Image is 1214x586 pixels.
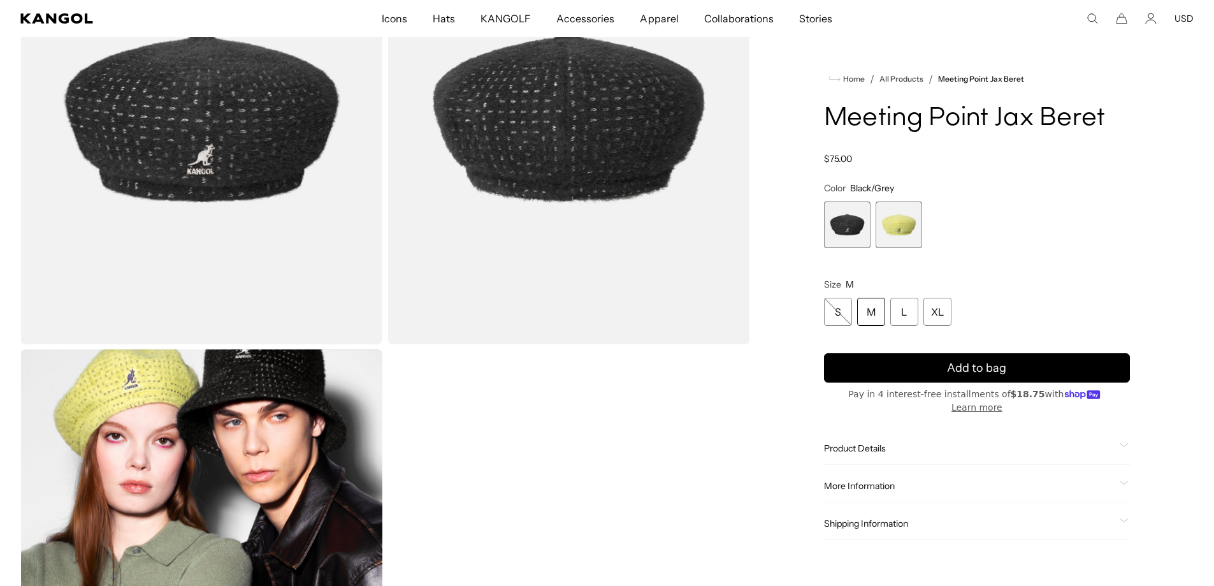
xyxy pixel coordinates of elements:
[824,201,871,248] div: 1 of 2
[1116,13,1127,24] button: Cart
[876,201,922,248] label: Butter Chiffon/Charcoal
[20,13,252,24] a: Kangol
[947,360,1006,377] span: Add to bag
[824,279,841,290] span: Size
[1087,13,1098,24] summary: Search here
[824,105,1130,133] h1: Meeting Point Jax Beret
[865,71,874,87] li: /
[1145,13,1157,24] a: Account
[846,279,854,290] span: M
[876,201,922,248] div: 2 of 2
[850,182,894,194] span: Black/Grey
[824,298,852,326] div: S
[829,73,865,85] a: Home
[824,480,1115,492] span: More Information
[824,182,846,194] span: Color
[824,201,871,248] label: Black/Grey
[824,443,1115,454] span: Product Details
[824,518,1115,529] span: Shipping Information
[890,298,918,326] div: L
[824,153,852,165] span: $75.00
[841,75,865,84] span: Home
[1174,13,1194,24] button: USD
[923,71,933,87] li: /
[824,353,1130,383] button: Add to bag
[879,75,923,84] a: All Products
[923,298,951,326] div: XL
[938,75,1024,84] a: Meeting Point Jax Beret
[824,71,1130,87] nav: breadcrumbs
[857,298,885,326] div: M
